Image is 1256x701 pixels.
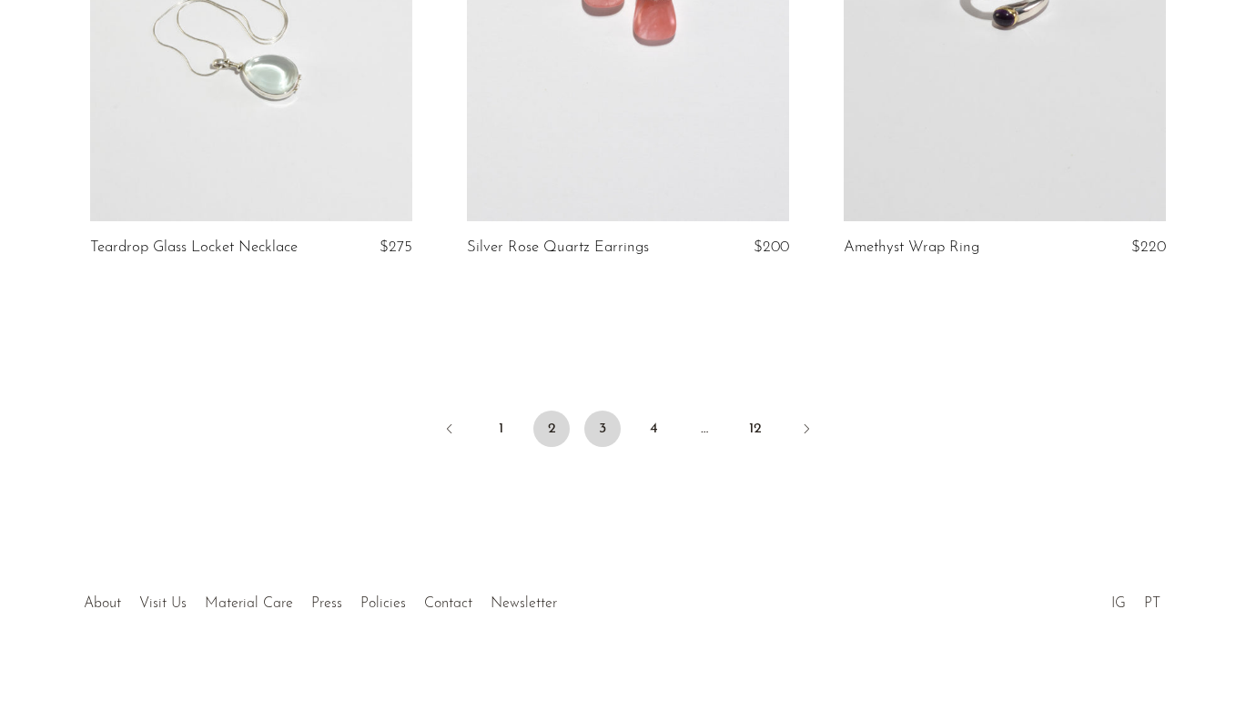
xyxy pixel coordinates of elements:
[1102,582,1170,616] ul: Social Medias
[737,411,774,447] a: 12
[139,596,187,611] a: Visit Us
[635,411,672,447] a: 4
[90,239,298,256] a: Teardrop Glass Locket Necklace
[205,596,293,611] a: Material Care
[1131,239,1166,255] span: $220
[75,582,566,616] ul: Quick links
[311,596,342,611] a: Press
[1144,596,1160,611] a: PT
[1111,596,1126,611] a: IG
[431,411,468,451] a: Previous
[844,239,979,256] a: Amethyst Wrap Ring
[686,411,723,447] span: …
[380,239,412,255] span: $275
[424,596,472,611] a: Contact
[360,596,406,611] a: Policies
[754,239,789,255] span: $200
[533,411,570,447] span: 2
[482,411,519,447] a: 1
[467,239,649,256] a: Silver Rose Quartz Earrings
[84,596,121,611] a: About
[788,411,825,451] a: Next
[584,411,621,447] a: 3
